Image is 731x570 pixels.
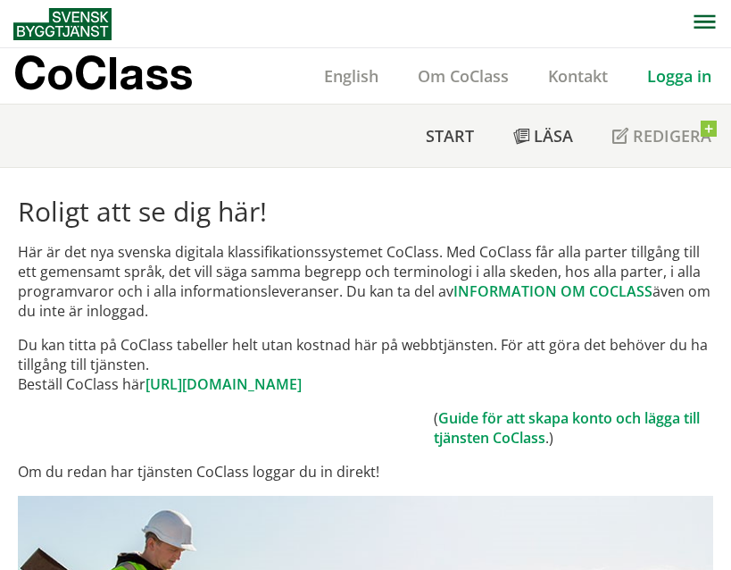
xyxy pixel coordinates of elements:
span: Start [426,125,474,147]
img: Svensk Byggtjänst [13,8,112,40]
p: Här är det nya svenska digitala klassifikationssystemet CoClass. Med CoClass får alla parter till... [18,242,714,321]
a: INFORMATION OM COCLASS [453,281,652,301]
a: Läsa [494,105,593,167]
a: Om CoClass [398,65,528,87]
a: English [304,65,398,87]
a: Kontakt [528,65,627,87]
p: Du kan titta på CoClass tabeller helt utan kostnad här på webbtjänsten. För att göra det behöver ... [18,335,714,394]
td: ( .) [434,408,713,448]
span: Läsa [534,125,573,147]
a: CoClass [13,48,231,104]
a: Guide för att skapa konto och lägga till tjänsten CoClass [434,408,700,448]
a: Logga in [627,65,731,87]
h1: Roligt att se dig här! [18,196,714,228]
p: CoClass [13,63,193,83]
a: Start [406,105,494,167]
a: [URL][DOMAIN_NAME] [145,374,302,394]
p: Om du redan har tjänsten CoClass loggar du in direkt! [18,462,714,482]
